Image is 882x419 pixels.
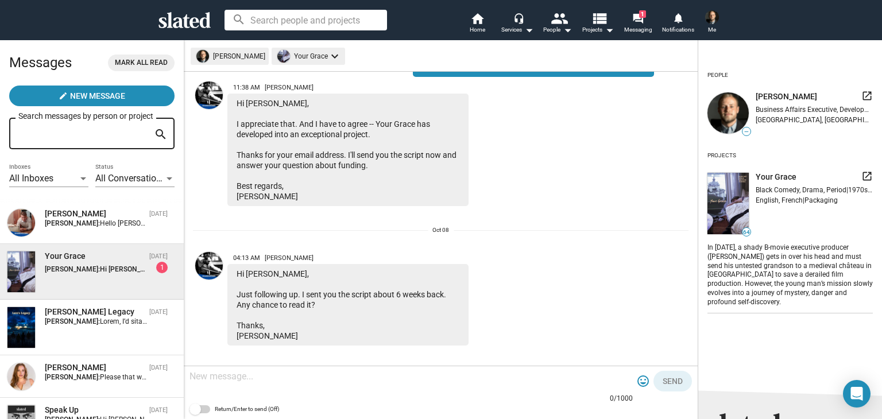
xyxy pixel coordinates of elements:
[115,57,168,69] span: Mark all read
[100,373,183,381] span: Please that would be great
[277,50,290,63] img: undefined
[756,196,803,204] span: English, French
[70,86,125,106] span: New Message
[45,362,145,373] div: Esther Paige
[756,91,817,102] span: [PERSON_NAME]
[7,209,35,236] img: Roderick Fenske
[45,251,145,262] div: Your Grace
[7,251,35,292] img: Your Grace
[707,148,736,164] div: Projects
[756,186,846,194] span: Black Comedy, Drama, Period
[707,241,873,308] div: In [DATE], a shady B-movie executive producer ([PERSON_NAME]) gets in over his head and must send...
[233,84,260,91] span: 11:38 AM
[602,23,616,37] mat-icon: arrow_drop_down
[9,86,175,106] button: New Message
[470,11,484,25] mat-icon: home
[45,373,100,381] strong: [PERSON_NAME]:
[653,371,692,391] button: Send
[100,265,497,273] span: Hi [PERSON_NAME], Just following up. I sent you the script about 6 weeks back. Any chance to read...
[861,170,873,182] mat-icon: launch
[227,94,469,206] div: Hi [PERSON_NAME], I appreciate that. And I have to agree -- Your Grace has developed into an exce...
[156,262,168,273] div: 1
[663,371,683,391] span: Send
[328,49,342,63] mat-icon: keyboard_arrow_down
[560,23,574,37] mat-icon: arrow_drop_down
[662,23,694,37] span: Notifications
[618,11,658,37] a: 1Messaging
[705,10,719,24] img: Andrew Ferguson
[7,307,35,348] img: Lara's Legacy
[698,8,726,38] button: Andrew FergusonMe
[233,254,260,262] span: 04:13 AM
[195,252,223,280] img: Sean Skelton
[149,210,168,218] time: [DATE]
[95,173,166,184] span: All Conversations
[522,23,536,37] mat-icon: arrow_drop_down
[756,106,873,114] div: Business Affairs Executive, Development Coordinator, Project Manager
[707,67,728,83] div: People
[45,307,145,317] div: Lara's Legacy
[632,13,643,24] mat-icon: forum
[803,196,804,204] span: |
[707,92,749,134] img: undefined
[215,402,279,416] span: Return/Enter to send (Off)
[227,264,469,346] div: Hi [PERSON_NAME], Just following up. I sent you the script about 6 weeks back. Any chance to read...
[843,380,871,408] div: Open Intercom Messenger
[9,173,53,184] span: All Inboxes
[639,10,646,18] span: 1
[658,11,698,37] a: Notifications
[149,308,168,316] time: [DATE]
[742,129,751,135] span: —
[265,84,314,91] span: [PERSON_NAME]
[756,172,796,183] span: Your Grace
[537,11,578,37] button: People
[193,79,225,208] a: Sean Skelton
[672,12,683,23] mat-icon: notifications
[45,219,100,227] strong: [PERSON_NAME]:
[582,23,614,37] span: Projects
[45,317,100,325] strong: [PERSON_NAME]:
[154,126,168,143] mat-icon: search
[457,11,497,37] a: Home
[195,82,223,109] img: Sean Skelton
[9,49,72,76] h2: Messages
[149,253,168,260] time: [DATE]
[265,254,314,262] span: [PERSON_NAME]
[543,23,572,37] div: People
[513,13,524,23] mat-icon: headset_mic
[193,250,225,348] a: Sean Skelton
[624,23,652,37] span: Messaging
[45,208,145,219] div: Roderick Fenske
[225,10,387,30] input: Search people and projects
[846,186,848,194] span: |
[610,394,633,404] mat-hint: 0/1000
[756,116,873,124] div: [GEOGRAPHIC_DATA], [GEOGRAPHIC_DATA]
[861,90,873,102] mat-icon: launch
[591,10,608,26] mat-icon: view_list
[45,265,100,273] strong: [PERSON_NAME]:
[108,55,175,71] button: Mark all read
[501,23,533,37] div: Services
[497,11,537,37] button: Services
[708,23,716,37] span: Me
[742,229,751,236] span: 64
[551,10,567,26] mat-icon: people
[7,363,35,390] img: Esther Paige
[470,23,485,37] span: Home
[272,48,345,65] mat-chip: Your Grace
[149,364,168,371] time: [DATE]
[636,374,650,388] mat-icon: tag_faces
[59,91,68,100] mat-icon: create
[45,405,145,416] div: Speak Up
[578,11,618,37] button: Projects
[804,196,838,204] span: Packaging
[149,406,168,414] time: [DATE]
[707,173,749,234] img: undefined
